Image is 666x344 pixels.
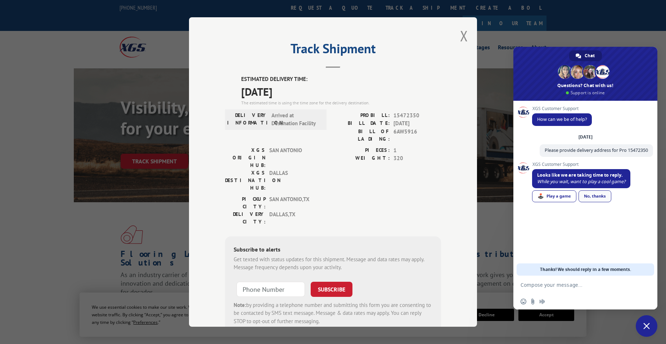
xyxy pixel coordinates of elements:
[237,281,305,297] input: Phone Number
[269,146,318,169] span: SAN ANTONIO
[333,146,390,154] label: PIECES:
[537,172,623,178] span: Looks like we are taking time to reply.
[234,301,246,308] strong: Note:
[225,169,266,191] label: XGS DESTINATION HUB:
[393,111,441,119] span: 15472350
[234,245,432,255] div: Subscribe to alerts
[234,255,432,271] div: Get texted with status updates for this shipment. Message and data rates may apply. Message frequ...
[393,127,441,142] span: 6AW5916
[241,75,441,83] label: ESTIMATED DELIVERY TIME:
[393,119,441,128] span: [DATE]
[333,111,390,119] label: PROBILL:
[545,147,648,153] span: Please provide delivery address for Pro 15472350
[225,146,266,169] label: XGS ORIGIN HUB:
[537,116,587,122] span: How can we be of help?
[532,162,630,167] span: XGS Customer Support
[579,190,611,202] div: No, thanks
[532,190,576,202] div: Play a game
[636,315,657,337] div: Close chat
[241,99,441,106] div: The estimated time is using the time zone for the delivery destination.
[333,119,390,128] label: BILL DATE:
[532,106,592,111] span: XGS Customer Support
[393,154,441,163] span: 320
[225,44,441,57] h2: Track Shipment
[225,210,266,225] label: DELIVERY CITY:
[540,263,631,276] span: Thanks! We should reply in a few moments.
[225,195,266,210] label: PICKUP CITY:
[585,50,595,61] span: Chat
[460,26,468,45] button: Close modal
[579,135,593,139] div: [DATE]
[269,169,318,191] span: DALLAS
[333,127,390,142] label: BILL OF LADING:
[521,282,634,288] textarea: Compose your message...
[537,193,544,199] span: 🕹️
[333,154,390,163] label: WEIGHT:
[269,195,318,210] span: SAN ANTONIO , TX
[521,299,526,304] span: Insert an emoji
[234,301,432,325] div: by providing a telephone number and submitting this form you are consenting to be contacted by SM...
[311,281,352,297] button: SUBSCRIBE
[269,210,318,225] span: DALLAS , TX
[271,111,320,127] span: Arrived at Destination Facility
[393,146,441,154] span: 1
[530,299,536,304] span: Send a file
[569,50,602,61] div: Chat
[227,111,268,127] label: DELIVERY INFORMATION:
[539,299,545,304] span: Audio message
[537,178,625,185] span: While you wait, want to play a cool game?
[241,83,441,99] span: [DATE]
